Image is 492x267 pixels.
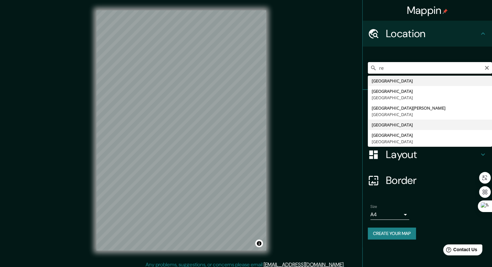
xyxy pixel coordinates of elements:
[407,4,448,17] h4: Mappin
[372,122,488,128] div: [GEOGRAPHIC_DATA]
[363,116,492,142] div: Style
[372,94,488,101] div: [GEOGRAPHIC_DATA]
[386,174,479,187] h4: Border
[255,240,263,247] button: Toggle attribution
[372,105,488,111] div: [GEOGRAPHIC_DATA][PERSON_NAME]
[372,132,488,138] div: [GEOGRAPHIC_DATA]
[386,27,479,40] h4: Location
[363,142,492,167] div: Layout
[370,204,377,209] label: Size
[363,21,492,47] div: Location
[370,209,409,220] div: A4
[372,138,488,145] div: [GEOGRAPHIC_DATA]
[368,62,492,74] input: Pick your city or area
[484,64,489,70] button: Clear
[96,10,266,251] canvas: Map
[372,88,488,94] div: [GEOGRAPHIC_DATA]
[372,111,488,118] div: [GEOGRAPHIC_DATA]
[434,242,485,260] iframe: Help widget launcher
[386,148,479,161] h4: Layout
[363,167,492,193] div: Border
[443,9,448,14] img: pin-icon.png
[368,228,416,240] button: Create your map
[363,90,492,116] div: Pins
[372,78,488,84] div: [GEOGRAPHIC_DATA]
